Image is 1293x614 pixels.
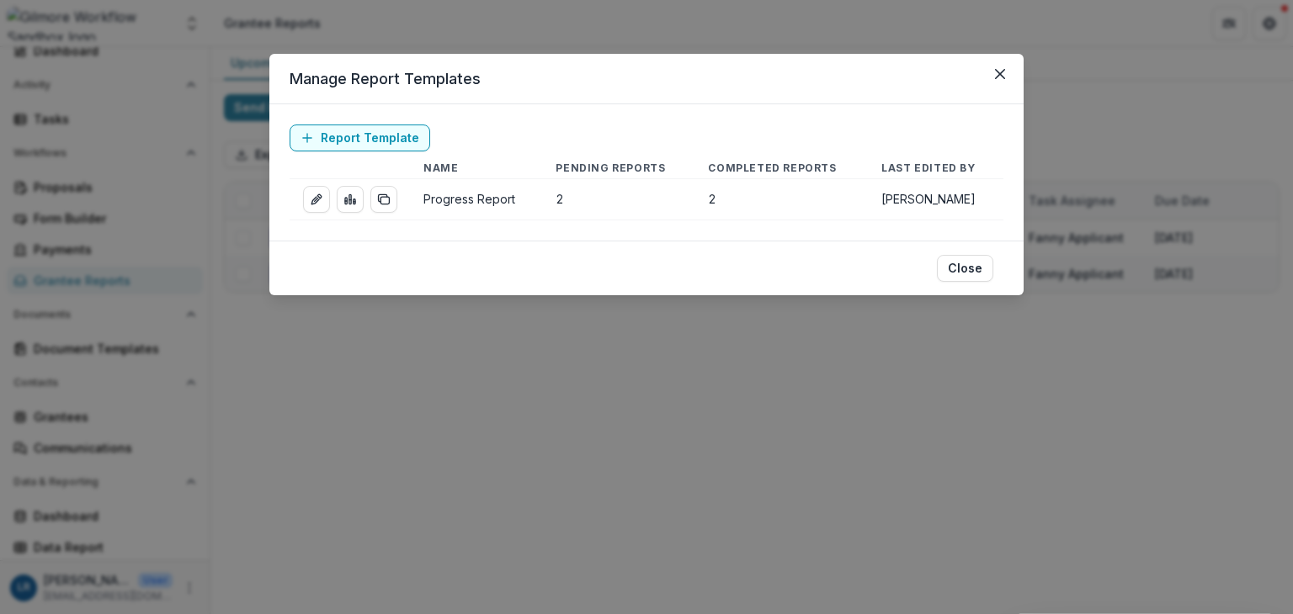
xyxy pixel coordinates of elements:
td: Progress Report [410,179,542,220]
th: Pending Reports [542,158,694,179]
th: Last Edited By [868,158,1003,179]
a: Report Template [290,124,430,151]
button: duplicate-report-responses [370,186,397,213]
td: 2 [542,179,694,220]
a: view-aggregated-responses [337,186,364,213]
a: edit-report [303,186,330,213]
td: 2 [694,179,868,220]
th: Completed Reports [694,158,868,179]
button: Close [987,61,1014,87]
button: Close [937,255,993,282]
th: Name [410,158,542,179]
td: [PERSON_NAME] [868,179,1003,220]
header: Manage Report Templates [269,54,1024,104]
